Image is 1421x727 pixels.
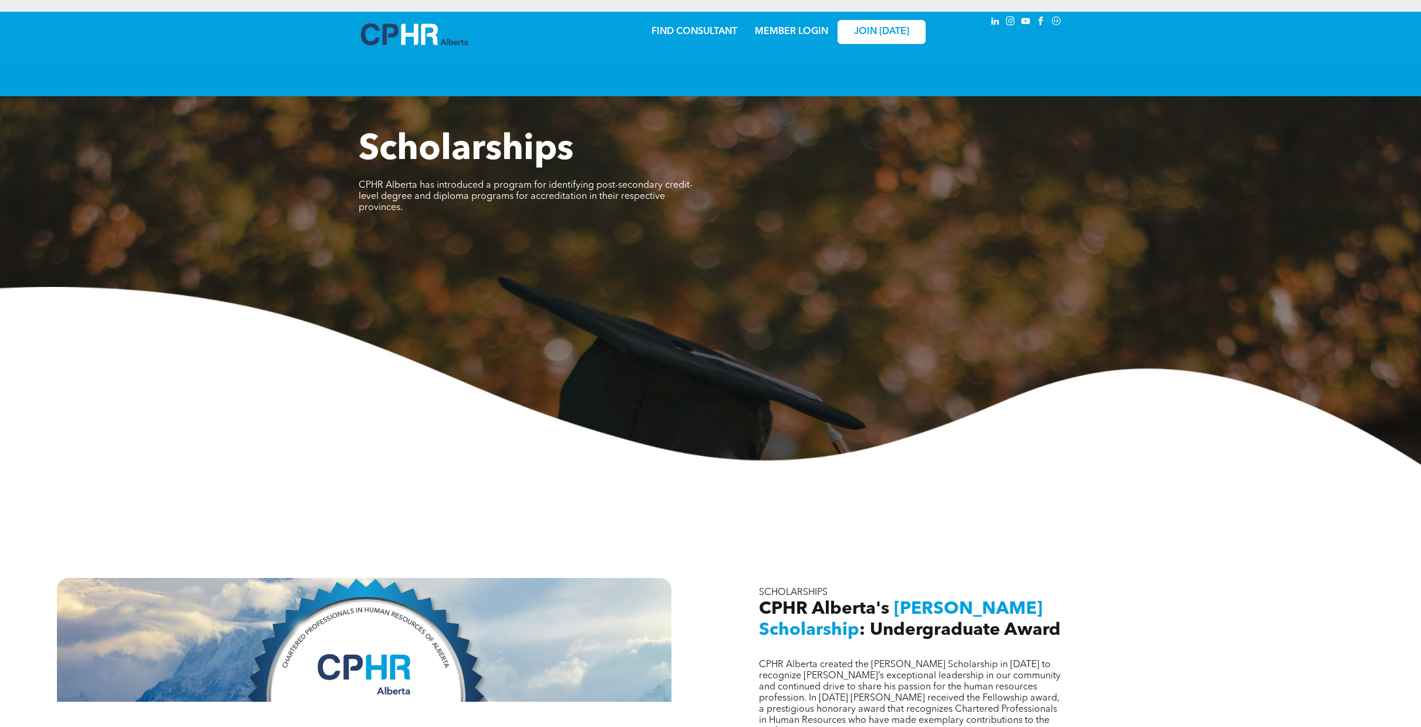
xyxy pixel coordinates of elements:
span: Scholarships [359,133,573,168]
a: linkedin [989,15,1002,31]
a: Social network [1050,15,1063,31]
span: [PERSON_NAME] Scholarship [759,600,1042,639]
a: MEMBER LOGIN [755,27,828,36]
span: SCHOLARSHIPS [759,588,828,597]
a: instagram [1004,15,1017,31]
a: facebook [1035,15,1048,31]
span: CPHR Alberta has introduced a program for identifying post-secondary credit-level degree and dipl... [359,181,693,212]
img: A blue and white logo for cp alberta [361,23,468,45]
span: : Undergraduate Award [859,621,1061,639]
a: youtube [1020,15,1032,31]
a: FIND CONSULTANT [652,27,737,36]
span: JOIN [DATE] [854,26,909,38]
a: JOIN [DATE] [838,20,926,44]
span: CPHR Alberta's [759,600,889,618]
